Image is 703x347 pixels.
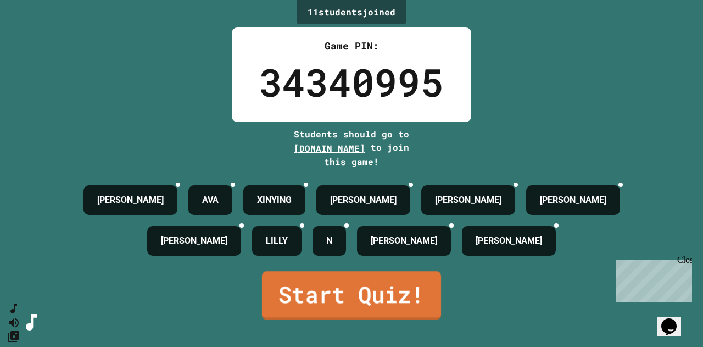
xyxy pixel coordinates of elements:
span: [DOMAIN_NAME] [294,142,365,154]
h4: [PERSON_NAME] [435,194,501,207]
button: Change Music [7,329,20,343]
div: Game PIN: [259,38,444,53]
h4: [PERSON_NAME] [330,194,397,207]
h4: [PERSON_NAME] [540,194,606,207]
button: Mute music [7,316,20,329]
div: 34340995 [259,53,444,111]
div: Students should go to to join this game! [283,128,420,168]
h4: AVA [202,194,219,207]
a: Start Quiz! [262,271,441,320]
div: Chat with us now!Close [4,4,76,70]
h4: [PERSON_NAME] [161,234,227,247]
iframe: chat widget [657,303,692,336]
h4: N [326,234,332,247]
h4: LILLY [266,234,288,247]
h4: XINYING [257,194,292,207]
button: SpeedDial basic example [7,302,20,316]
h4: [PERSON_NAME] [371,234,437,247]
iframe: chat widget [612,255,692,302]
h4: [PERSON_NAME] [97,194,164,207]
h4: [PERSON_NAME] [476,234,542,247]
